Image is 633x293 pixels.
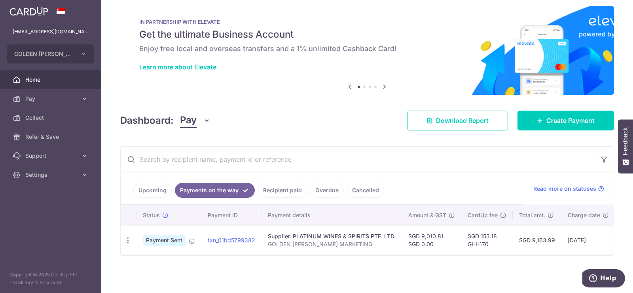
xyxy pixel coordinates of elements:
span: Support [25,152,78,160]
span: Refer & Save [25,133,78,141]
h5: Get the ultimate Business Account [139,28,595,41]
span: Read more on statuses [533,185,596,193]
h6: Enjoy free local and overseas transfers and a 1% unlimited Cashback Card! [139,44,595,54]
td: SGD 153.18 GHH170 [461,226,513,255]
a: Upcoming [133,183,172,198]
img: Renovation banner [120,6,614,95]
div: Supplier. PLATINUM WINES & SPIRITS PTE. LTD. [268,232,396,240]
span: Total amt. [519,211,545,219]
p: [EMAIL_ADDRESS][DOMAIN_NAME] [13,28,89,36]
a: Learn more about Elevate [139,63,216,71]
button: Feedback - Show survey [618,119,633,173]
a: Create Payment [517,111,614,130]
span: Create Payment [546,116,595,125]
td: SGD 9,010.81 SGD 0.00 [402,226,461,255]
th: Payment ID [201,205,262,226]
span: Feedback [622,127,629,155]
span: Settings [25,171,78,179]
a: Cancelled [347,183,384,198]
td: SGD 9,163.99 [513,226,561,255]
a: Recipient paid [258,183,307,198]
h4: Dashboard: [120,113,174,128]
a: Read more on statuses [533,185,604,193]
iframe: Opens a widget where you can find more information [582,269,625,289]
span: Amount & GST [408,211,446,219]
span: Collect [25,114,78,122]
a: txn_01bd5799382 [208,237,255,243]
td: [DATE] [561,226,615,255]
button: Pay [180,113,210,128]
button: GOLDEN [PERSON_NAME] MARKETING [7,44,94,63]
span: Home [25,76,78,84]
span: Pay [25,95,78,103]
span: CardUp fee [468,211,498,219]
span: Download Report [436,116,489,125]
p: GOLDEN [PERSON_NAME] MARKETING [268,240,396,248]
span: Charge date [568,211,600,219]
span: Payment Sent [143,235,186,246]
input: Search by recipient name, payment id or reference [121,147,595,172]
th: Payment details [262,205,402,226]
span: GOLDEN [PERSON_NAME] MARKETING [14,50,73,58]
span: Status [143,211,160,219]
a: Payments on the way [175,183,255,198]
img: CardUp [9,6,48,16]
p: IN PARTNERSHIP WITH ELEVATE [139,19,595,25]
a: Overdue [310,183,344,198]
span: Pay [180,113,197,128]
a: Download Report [407,111,508,130]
